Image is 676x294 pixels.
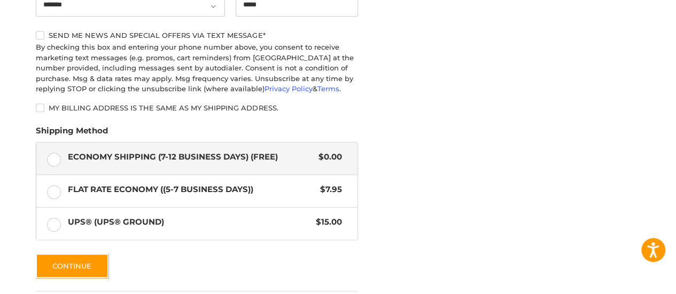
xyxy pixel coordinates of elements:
label: My billing address is the same as my shipping address. [36,104,358,112]
span: UPS® (UPS® Ground) [68,216,311,228]
span: $7.95 [315,184,342,196]
span: $0.00 [313,151,342,163]
label: Send me news and special offers via text message* [36,31,358,39]
span: Economy Shipping (7-12 Business Days) (Free) [68,151,314,163]
legend: Shipping Method [36,125,108,142]
span: $15.00 [310,216,342,228]
a: Privacy Policy [265,84,313,93]
button: Continue [36,253,108,278]
div: By checking this box and entering your phone number above, you consent to receive marketing text ... [36,42,358,94]
span: Flat Rate Economy ((5-7 Business Days)) [68,184,315,196]
a: Terms [317,84,339,93]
